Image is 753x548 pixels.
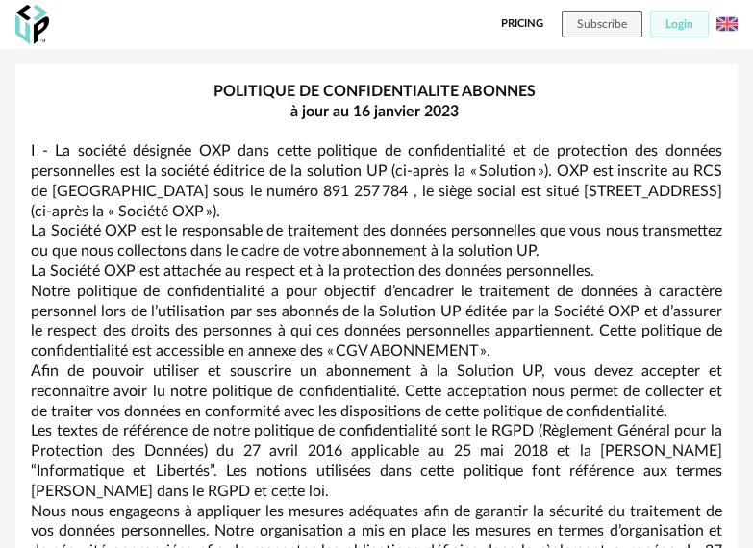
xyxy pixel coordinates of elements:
[31,282,722,361] p: Notre politique de confidentialité a pour objectif d’encadrer le traitement de données à caractèr...
[290,104,459,119] strong: à jour au 16 janvier 2023
[213,84,536,99] strong: POLITIQUE DE CONFIDENTIALITE ABONNES
[716,13,738,35] img: us
[562,11,642,37] button: Subscribe
[577,18,627,30] span: Subscribe
[31,221,722,262] p: La Société OXP est le responsable de traitement des données personnelles que vous nous transmette...
[31,421,722,501] p: Les textes de référence de notre politique de confidentialité sont le RGPD (Règlement Général pou...
[31,361,722,421] p: Afin de pouvoir utiliser et souscrire un abonnement à la Solution UP, vous devez accepter et reco...
[665,18,693,30] span: Login
[650,11,709,37] button: Login
[31,141,722,221] p: I - La société désignée OXP dans cette politique de confidentialité et de protection des données ...
[501,11,543,37] a: Pricing
[15,5,49,44] img: OXP
[31,262,722,282] p: La Société OXP est attachée au respect et à la protection des données personnelles.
